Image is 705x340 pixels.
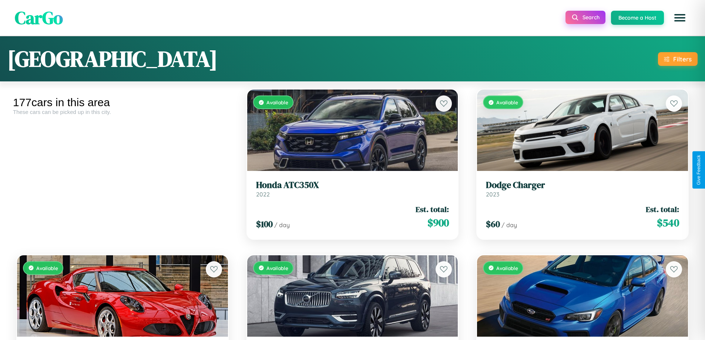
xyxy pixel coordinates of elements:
[486,218,500,230] span: $ 60
[496,99,518,105] span: Available
[673,55,692,63] div: Filters
[256,180,449,198] a: Honda ATC350X2022
[256,180,449,191] h3: Honda ATC350X
[486,180,679,191] h3: Dodge Charger
[696,155,701,185] div: Give Feedback
[501,221,517,229] span: / day
[657,215,679,230] span: $ 540
[7,44,218,74] h1: [GEOGRAPHIC_DATA]
[658,52,698,66] button: Filters
[496,265,518,271] span: Available
[256,191,270,198] span: 2022
[669,7,690,28] button: Open menu
[256,218,273,230] span: $ 100
[583,14,600,21] span: Search
[427,215,449,230] span: $ 900
[274,221,290,229] span: / day
[266,99,288,105] span: Available
[565,11,605,24] button: Search
[266,265,288,271] span: Available
[13,109,232,115] div: These cars can be picked up in this city.
[15,6,63,30] span: CarGo
[611,11,664,25] button: Become a Host
[416,204,449,215] span: Est. total:
[36,265,58,271] span: Available
[13,96,232,109] div: 177 cars in this area
[486,180,679,198] a: Dodge Charger2023
[646,204,679,215] span: Est. total:
[486,191,499,198] span: 2023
